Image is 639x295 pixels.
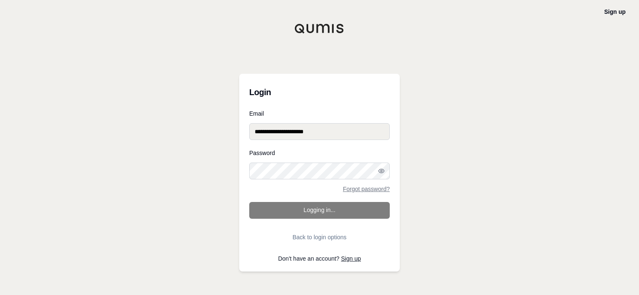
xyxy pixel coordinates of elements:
[249,150,390,156] label: Password
[341,255,361,262] a: Sign up
[249,229,390,246] button: Back to login options
[343,186,390,192] a: Forgot password?
[249,84,390,101] h3: Login
[249,256,390,261] p: Don't have an account?
[294,23,345,34] img: Qumis
[604,8,626,15] a: Sign up
[249,111,390,116] label: Email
